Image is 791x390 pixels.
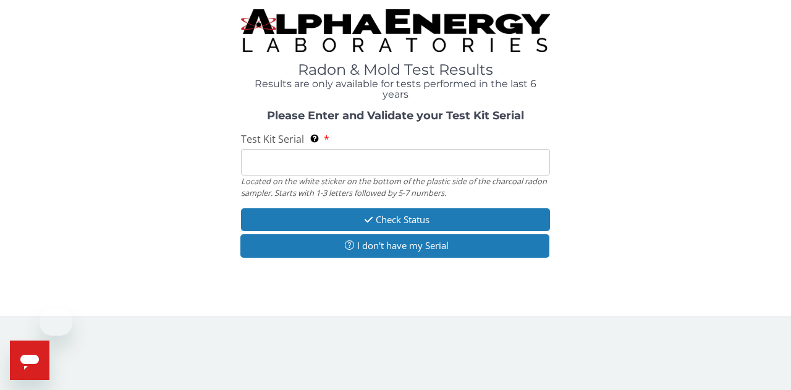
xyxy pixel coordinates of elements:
[241,9,550,52] img: TightCrop.jpg
[241,176,550,198] div: Located on the white sticker on the bottom of the plastic side of the charcoal radon sampler. Sta...
[10,341,49,380] iframe: Button to launch messaging window
[40,308,72,336] iframe: Message from company
[267,109,524,122] strong: Please Enter and Validate your Test Kit Serial
[241,78,550,100] h4: Results are only available for tests performed in the last 6 years
[241,62,550,78] h1: Radon & Mold Test Results
[240,234,549,257] button: I don't have my Serial
[241,208,550,231] button: Check Status
[241,132,304,146] span: Test Kit Serial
